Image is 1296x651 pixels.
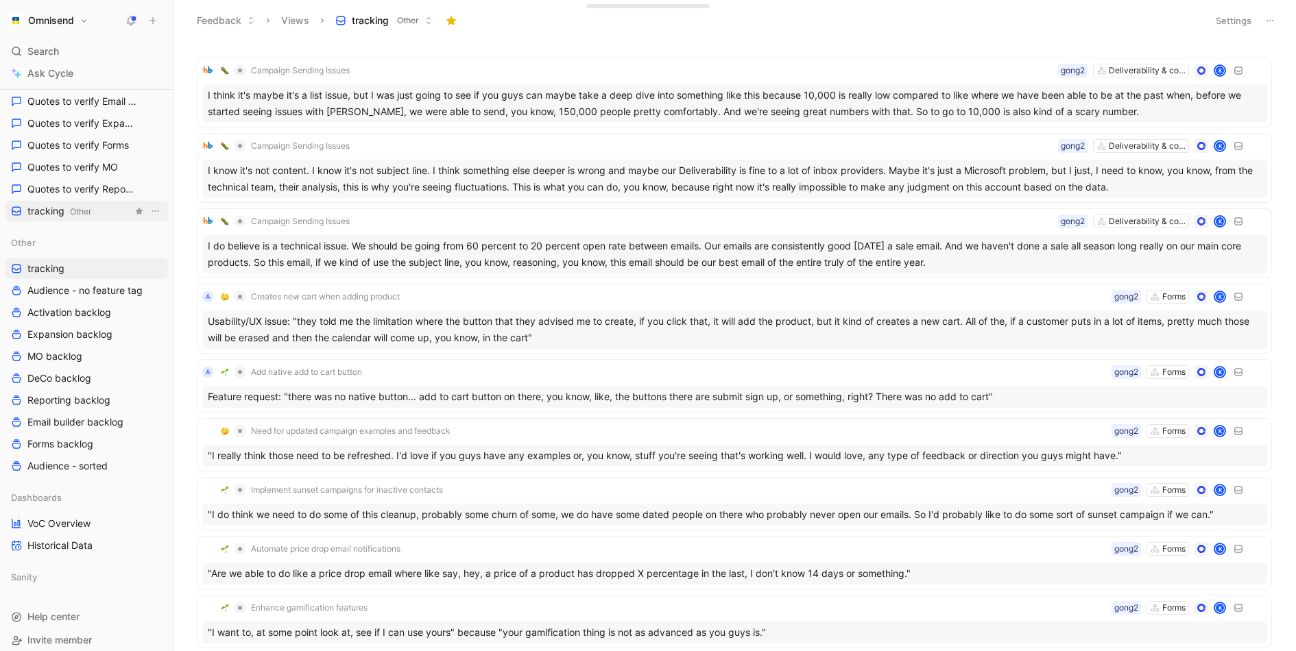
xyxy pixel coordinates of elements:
[149,437,163,451] button: View actions
[202,367,213,378] div: A
[1162,290,1186,304] div: Forms
[221,217,229,225] img: 🐛
[5,456,168,476] a: Audience - sorted
[1215,66,1225,75] div: K
[5,280,168,301] a: Audience - no feature tag
[202,563,1267,585] div: "Are we able to do like a price drop email where like say, hey, a price of a product has dropped ...
[1061,139,1085,153] div: gong2
[5,567,168,587] div: Sanity
[152,116,166,130] button: View actions
[11,570,37,584] span: Sanity
[251,216,350,227] span: Campaign Sending Issues
[202,160,1267,198] div: I know it's not content. I know it's not subject line. I think something else deeper is wrong and...
[202,235,1267,273] div: I do believe is a technical issue. We should be going from 60 percent to 20 percent open rate bet...
[27,95,137,108] span: Quotes to verify Email builder
[149,160,163,174] button: View actions
[1215,367,1225,377] div: K
[5,63,168,84] a: Ask Cycle
[1114,542,1138,556] div: gong2
[5,157,168,177] a: Quotes to verify MO
[27,415,123,429] span: Email builder backlog
[197,418,1272,471] a: logo🤔Need for updated campaign examples and feedbackFormsgong2K"I really think those need to be r...
[197,477,1272,530] a: logo🌱Implement sunset campaigns for inactive contactsFormsgong2K"I do think we need to do some of...
[5,258,168,279] a: tracking
[5,302,168,323] a: Activation backlog
[5,324,168,345] a: Expansion backlog
[595,1,659,6] div: Drop anything here to capture feedback
[202,484,213,495] img: logo
[216,213,355,230] button: 🐛Campaign Sending Issues
[221,486,229,494] img: 🌱
[202,310,1267,349] div: Usability/UX issue: "they told me the limitation where the button that they advised me to create,...
[27,437,93,451] span: Forms backlog
[5,232,168,253] div: Other
[149,204,163,218] button: View actions
[251,140,350,151] span: Campaign Sending Issues
[197,208,1272,278] a: logo🐛Campaign Sending IssuesDeliverability & compliancegong2KI do believe is a technical issue. W...
[251,543,400,554] span: Automate price drop email notifications
[202,291,213,302] div: A
[221,293,229,301] img: 🤔
[595,7,659,12] div: Docs, images, videos, audio files, links & more
[251,367,362,378] span: Add native add to cart button
[197,58,1272,127] a: logo🐛Campaign Sending IssuesDeliverability & compliancegong2KI think it's maybe it's a list issue...
[251,426,451,437] span: Need for updated campaign examples and feedback
[202,445,1267,467] div: "I really think those need to be refreshed. I'd love if you guys have any examples or, you know, ...
[5,434,168,454] a: Forms backlog
[5,113,168,134] a: Quotes to verify Expansion
[221,427,229,435] img: 🤔
[251,484,443,495] span: Implement sunset campaigns for inactive contacts
[149,328,163,341] button: View actions
[197,595,1272,648] a: logo🌱Enhance gamification featuresFormsgong2K"I want to, at some point look at, see if I can use ...
[1215,485,1225,495] div: K
[27,349,82,363] span: MO backlog
[221,604,229,612] img: 🌱
[216,600,372,616] button: 🌱Enhance gamification features
[70,206,91,217] span: Other
[1162,365,1186,379] div: Forms
[1162,483,1186,497] div: Forms
[1215,426,1225,436] div: K
[202,622,1267,643] div: "I want to, at some point look at, see if I can use yours" because "your gamification thing is no...
[11,236,36,249] span: Other
[1162,601,1186,615] div: Forms
[221,66,229,75] img: 🐛
[27,65,73,82] span: Ask Cycle
[1114,365,1138,379] div: gong2
[149,371,163,385] button: View actions
[221,142,229,150] img: 🐛
[5,41,168,62] div: Search
[352,14,389,27] span: tracking
[397,14,419,27] span: Other
[191,10,261,31] button: Feedback
[1215,292,1225,302] div: K
[27,182,135,196] span: Quotes to verify Reporting
[5,135,168,156] a: Quotes to verify Forms
[202,216,213,227] img: logo
[27,393,110,407] span: Reporting backlog
[149,517,163,530] button: View actions
[197,536,1272,589] a: logo🌱Automate price drop email notificationsFormsgong2K"Are we able to do like a price drop email...
[1109,214,1186,228] div: Deliverability & compliance
[197,359,1272,413] a: A🌱Add native add to cart buttonFormsgong2KFeature request: "there was no native button… add to ca...
[5,567,168,591] div: Sanity
[149,138,163,152] button: View actions
[5,346,168,367] a: MO backlog
[27,517,91,530] span: VoC Overview
[149,393,163,407] button: View actions
[5,487,168,556] div: DashboardsVoC OverviewHistorical Data
[216,423,455,439] button: 🤔Need for updated campaign examples and feedback
[27,262,64,275] span: tracking
[5,390,168,410] a: Reporting backlog
[27,43,59,60] span: Search
[28,14,74,27] h1: Omnisend
[202,386,1267,408] div: Feature request: "there was no native button… add to cart button on there, you know, like, the bu...
[27,611,80,622] span: Help center
[1114,290,1138,304] div: gong2
[216,364,367,380] button: 🌱Add native add to cart button
[149,262,163,275] button: View actions
[5,412,168,432] a: Email builder backlog
[5,179,168,199] a: Quotes to verify Reporting
[5,368,168,389] a: DeCo backlog
[197,133,1272,203] a: logo🐛Campaign Sending IssuesDeliverability & compliancegong2KI know it's not content. I know it's...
